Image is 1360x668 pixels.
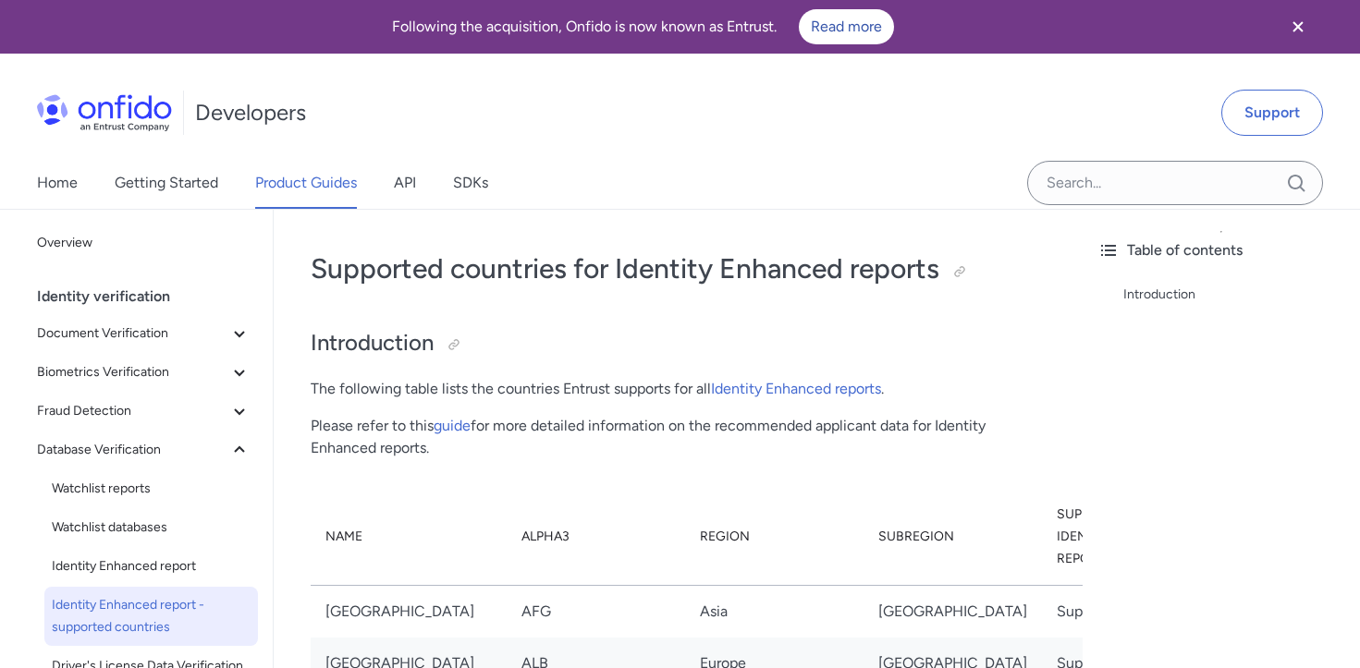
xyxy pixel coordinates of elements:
[37,361,228,383] span: Biometrics Verification
[685,489,864,586] th: Region
[864,489,1042,586] th: Subregion
[52,478,251,500] span: Watchlist reports
[311,489,507,586] th: Name
[30,354,258,391] button: Biometrics Verification
[30,225,258,261] a: Overview
[44,548,258,585] a: Identity Enhanced report
[434,417,471,434] a: guide
[195,98,306,128] h1: Developers
[394,157,416,209] a: API
[1042,489,1157,586] th: Supported Identity Report
[37,322,228,345] span: Document Verification
[1027,161,1323,205] input: Onfido search input field
[311,415,1046,459] p: Please refer to this for more detailed information on the recommended applicant data for Identity...
[507,585,685,638] td: AFG
[37,400,228,422] span: Fraud Detection
[864,585,1042,638] td: [GEOGRAPHIC_DATA]
[37,232,251,254] span: Overview
[311,585,507,638] td: [GEOGRAPHIC_DATA]
[311,250,1046,287] h1: Supported countries for Identity Enhanced reports
[52,594,251,638] span: Identity Enhanced report - supported countries
[711,380,881,397] a: Identity Enhanced reports
[685,585,864,638] td: Asia
[30,315,258,352] button: Document Verification
[453,157,488,209] a: SDKs
[799,9,894,44] a: Read more
[1042,585,1157,638] td: Supported
[1221,90,1323,136] a: Support
[37,278,265,315] div: Identity verification
[44,509,258,546] a: Watchlist databases
[37,439,228,461] span: Database Verification
[1123,284,1345,306] a: Introduction
[255,157,357,209] a: Product Guides
[30,431,258,468] button: Database Verification
[115,157,218,209] a: Getting Started
[37,157,78,209] a: Home
[30,393,258,430] button: Fraud Detection
[44,470,258,507] a: Watchlist reports
[507,489,685,586] th: Alpha3
[37,94,172,131] img: Onfido Logo
[311,378,1046,400] p: The following table lists the countries Entrust supports for all .
[1097,239,1345,261] div: Table of contents
[1264,4,1332,50] button: Close banner
[52,555,251,577] span: Identity Enhanced report
[311,328,1046,359] h2: Introduction
[22,9,1264,44] div: Following the acquisition, Onfido is now known as Entrust.
[44,587,258,646] a: Identity Enhanced report - supported countries
[1287,16,1309,38] svg: Close banner
[52,516,251,539] span: Watchlist databases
